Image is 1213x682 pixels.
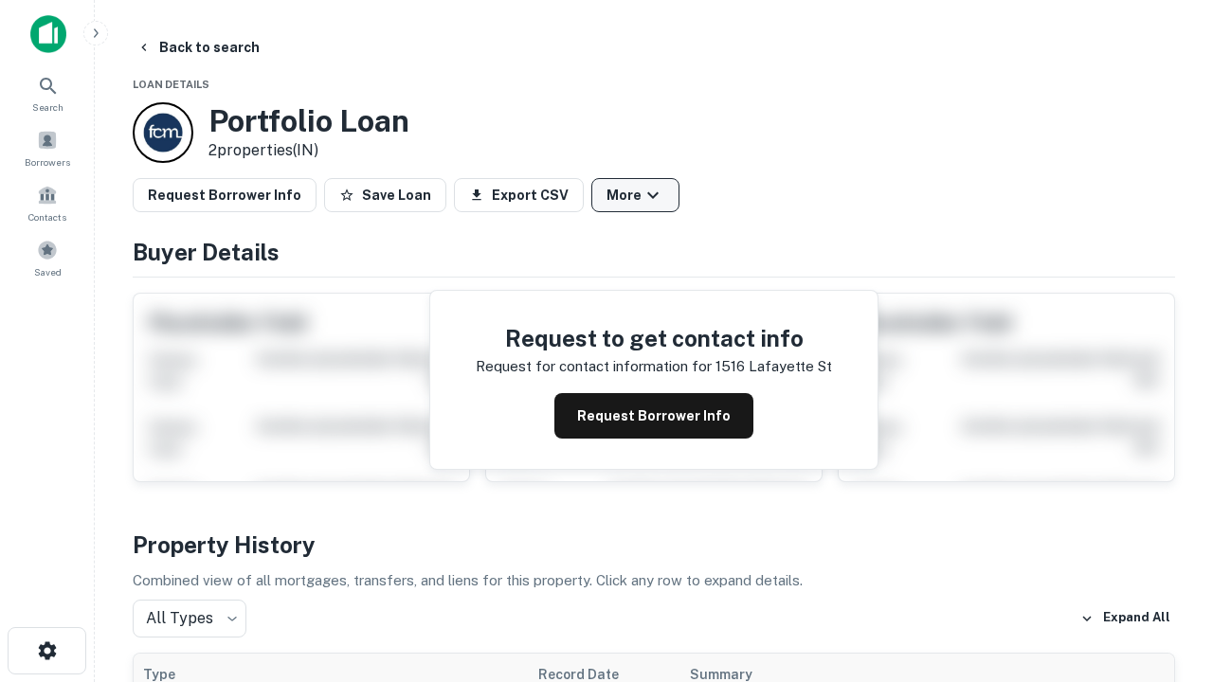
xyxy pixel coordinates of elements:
a: Borrowers [6,122,89,173]
span: Loan Details [133,79,209,90]
button: Back to search [129,30,267,64]
img: capitalize-icon.png [30,15,66,53]
h4: Property History [133,528,1175,562]
p: 1516 lafayette st [715,355,832,378]
button: Request Borrower Info [133,178,317,212]
p: Combined view of all mortgages, transfers, and liens for this property. Click any row to expand d... [133,569,1175,592]
button: Request Borrower Info [554,393,753,439]
a: Saved [6,232,89,283]
button: More [591,178,679,212]
button: Save Loan [324,178,446,212]
span: Contacts [28,209,66,224]
h4: Request to get contact info [476,321,832,355]
a: Search [6,67,89,118]
span: Saved [34,264,62,279]
h3: Portfolio Loan [208,103,409,139]
button: Export CSV [454,178,584,212]
div: All Types [133,600,246,637]
p: 2 properties (IN) [208,139,409,162]
span: Borrowers [25,154,70,170]
iframe: Chat Widget [1118,470,1213,561]
button: Expand All [1076,604,1175,633]
p: Request for contact information for [476,355,712,378]
h4: Buyer Details [133,235,1175,269]
a: Contacts [6,177,89,228]
span: Search [32,99,63,115]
